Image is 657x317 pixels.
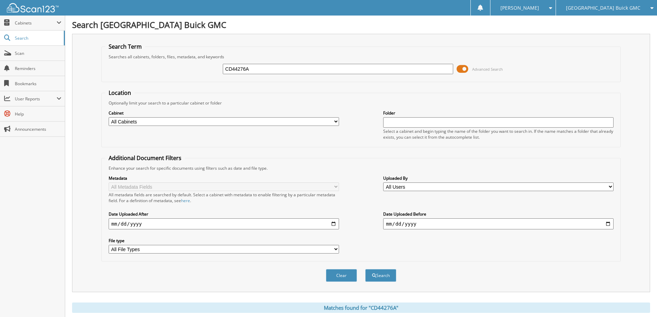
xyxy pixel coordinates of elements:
[105,89,135,97] legend: Location
[109,218,339,229] input: start
[15,96,57,102] span: User Reports
[105,154,185,162] legend: Additional Document Filters
[105,100,617,106] div: Optionally limit your search to a particular cabinet or folder
[383,175,614,181] label: Uploaded By
[383,218,614,229] input: end
[566,6,640,10] span: [GEOGRAPHIC_DATA] Buick GMC
[383,211,614,217] label: Date Uploaded Before
[181,198,190,204] a: here
[15,111,61,117] span: Help
[109,238,339,244] label: File type
[15,35,60,41] span: Search
[109,110,339,116] label: Cabinet
[500,6,539,10] span: [PERSON_NAME]
[105,43,145,50] legend: Search Term
[472,67,503,72] span: Advanced Search
[365,269,396,282] button: Search
[383,110,614,116] label: Folder
[326,269,357,282] button: Clear
[15,81,61,87] span: Bookmarks
[109,192,339,204] div: All metadata fields are searched by default. Select a cabinet with metadata to enable filtering b...
[105,165,617,171] div: Enhance your search for specific documents using filters such as date and file type.
[109,211,339,217] label: Date Uploaded After
[15,66,61,71] span: Reminders
[105,54,617,60] div: Searches all cabinets, folders, files, metadata, and keywords
[15,50,61,56] span: Scan
[72,19,650,30] h1: Search [GEOGRAPHIC_DATA] Buick GMC
[7,3,59,12] img: scan123-logo-white.svg
[72,303,650,313] div: Matches found for "CD44276A"
[109,175,339,181] label: Metadata
[383,128,614,140] div: Select a cabinet and begin typing the name of the folder you want to search in. If the name match...
[15,126,61,132] span: Announcements
[15,20,57,26] span: Cabinets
